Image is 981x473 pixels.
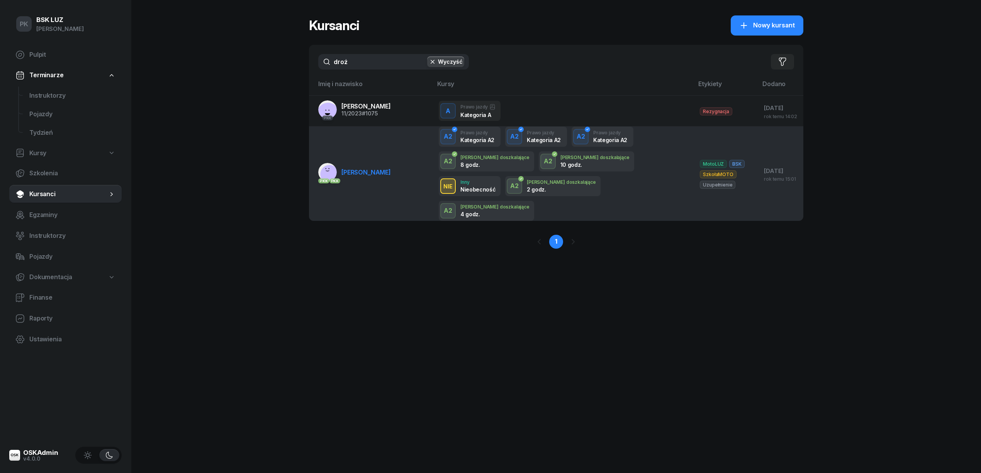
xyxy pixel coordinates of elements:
span: Pojazdy [29,252,115,262]
div: [PERSON_NAME] doszkalające [460,204,530,209]
div: v4.0.0 [23,456,58,461]
div: Kategoria A2 [460,137,494,143]
a: Finanse [9,288,122,307]
span: MotoLUZ [700,160,727,168]
div: PKK [322,115,333,120]
a: Raporty [9,309,122,328]
a: PKK[PERSON_NAME]11/2023#1075 [318,100,391,119]
span: Pojazdy [29,109,115,119]
span: [PERSON_NAME] [341,168,391,176]
span: Ustawienia [29,334,115,344]
button: A [440,103,456,119]
th: Imię i nazwisko [309,79,433,95]
span: PK [20,21,29,27]
span: Kursy [29,148,46,158]
div: OSKAdmin [23,449,58,456]
div: A2 [441,204,455,217]
a: Dokumentacja [9,268,122,286]
span: Tydzień [29,128,115,138]
th: Dodano [758,79,803,95]
button: A2 [440,203,456,219]
span: Pulpit [29,50,115,60]
div: [PERSON_NAME] doszkalające [527,180,596,185]
button: A2 [440,154,456,169]
a: Kursanci [9,185,122,203]
div: A [443,105,453,118]
a: Terminarze [9,66,122,84]
button: A2 [540,154,556,169]
div: PKK [318,178,329,183]
span: Instruktorzy [29,91,115,101]
div: NIE [440,181,456,191]
a: Kursy [9,144,122,162]
button: Wyczyść [427,56,464,67]
span: Kursanci [29,189,108,199]
div: A2 [507,180,522,193]
a: Pojazdy [9,248,122,266]
div: A2 [441,155,455,168]
div: 11/2023 [341,111,391,116]
a: Ustawienia [9,330,122,349]
div: [PERSON_NAME] [36,24,84,34]
a: Instruktorzy [23,86,122,105]
a: Szkolenia [9,164,122,183]
a: PKKPKK[PERSON_NAME] [318,163,391,181]
div: A2 [574,130,588,143]
div: rok temu 15:01 [764,176,797,181]
div: 4 godz. [460,211,501,217]
div: rok temu 14:02 [764,114,797,119]
button: A2 [507,129,522,144]
span: Rezygnacja [700,107,732,115]
a: Tydzień [23,124,122,142]
div: Prawo jazdy [460,130,494,135]
span: Instruktorzy [29,231,115,241]
div: 8 godz. [460,161,501,168]
div: Prawo jazdy [593,130,627,135]
div: Inny [460,180,496,185]
div: A2 [507,130,522,143]
span: Egzaminy [29,210,115,220]
img: logo-xs@2x.png [9,450,20,461]
button: Nowy kursant [731,15,803,36]
span: SzkołaMOTO [700,170,736,178]
div: Prawo jazdy [460,104,496,110]
th: Kursy [433,79,694,95]
span: Terminarze [29,70,63,80]
h1: Kursanci [309,19,359,32]
span: #1075 [362,110,378,117]
div: PKK [329,178,341,183]
a: Pojazdy [23,105,122,124]
a: Instruktorzy [9,227,122,245]
a: 1 [549,235,563,249]
span: BSK [729,160,745,168]
span: [PERSON_NAME] [341,102,391,110]
div: A2 [441,130,455,143]
button: A2 [440,129,456,144]
div: [PERSON_NAME] doszkalające [560,155,630,160]
span: Nowy kursant [753,20,795,31]
div: Prawo jazdy [527,130,561,135]
span: Uzupełnienie [700,181,735,189]
div: Kategoria A [460,112,496,118]
div: [PERSON_NAME] doszkalające [460,155,530,160]
th: Etykiety [694,79,758,95]
a: Egzaminy [9,206,122,224]
span: Finanse [29,293,115,303]
span: Dokumentacja [29,272,72,282]
span: Raporty [29,314,115,324]
div: BSK LUZ [36,17,84,23]
div: Kategoria A2 [593,137,627,143]
div: [DATE] [764,166,797,176]
span: Szkolenia [29,168,115,178]
div: [DATE] [764,103,797,113]
div: Kategoria A2 [527,137,561,143]
div: A2 [541,155,555,168]
a: Pulpit [9,46,122,64]
button: NIE [440,178,456,194]
div: Nieobecność [460,186,496,193]
div: 2 godz. [527,186,567,193]
button: A2 [573,129,589,144]
input: Szukaj [318,54,469,70]
button: A2 [507,178,522,194]
div: 10 godz. [560,161,601,168]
